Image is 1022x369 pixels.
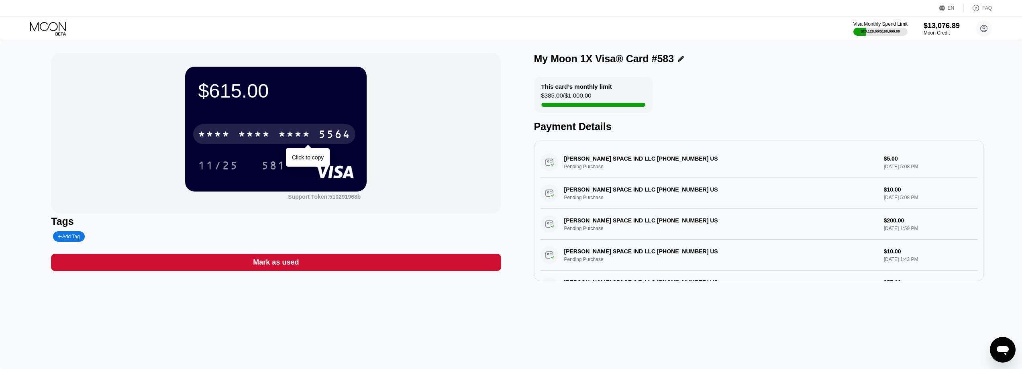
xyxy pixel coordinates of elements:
[924,22,960,36] div: $13,076.89Moon Credit
[198,80,354,102] div: $615.00
[853,21,908,36] div: Visa Monthly Spend Limit$23,128.00/$100,000.00
[948,5,955,11] div: EN
[253,258,299,267] div: Mark as used
[924,30,960,36] div: Moon Credit
[198,160,238,173] div: 11/25
[541,83,612,90] div: This card’s monthly limit
[51,216,501,227] div: Tags
[982,5,992,11] div: FAQ
[990,337,1016,363] iframe: Кнопка запуска окна обмена сообщениями
[924,22,960,30] div: $13,076.89
[534,121,984,133] div: Payment Details
[964,4,992,12] div: FAQ
[288,194,361,200] div: Support Token: 510291968b
[853,21,908,27] div: Visa Monthly Spend Limit
[288,194,361,200] div: Support Token:510291968b
[58,234,80,239] div: Add Tag
[292,154,324,161] div: Click to copy
[318,129,351,142] div: 5564
[534,53,674,65] div: My Moon 1X Visa® Card #583
[939,4,964,12] div: EN
[192,155,244,175] div: 11/25
[51,254,501,271] div: Mark as used
[255,155,292,175] div: 581
[261,160,286,173] div: 581
[861,29,900,33] div: $23,128.00 / $100,000.00
[541,92,592,103] div: $385.00 / $1,000.00
[53,231,84,242] div: Add Tag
